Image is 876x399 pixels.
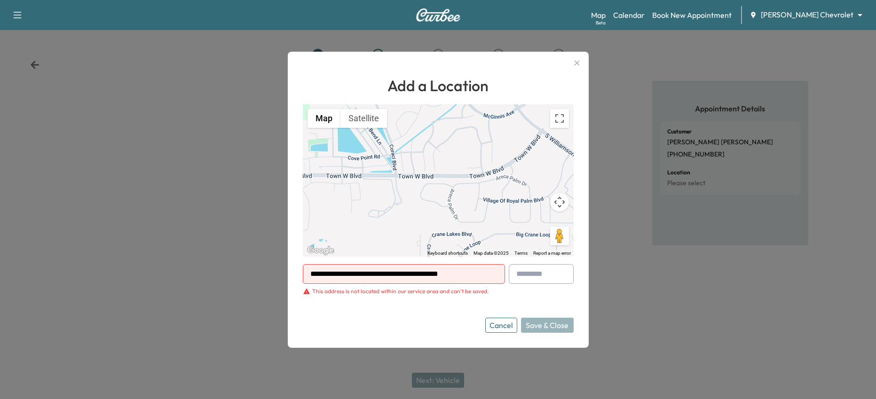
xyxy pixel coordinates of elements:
img: Curbee Logo [416,8,461,22]
button: Cancel [485,318,517,333]
span: [PERSON_NAME] Chevrolet [761,9,853,20]
a: Book New Appointment [652,9,732,21]
button: Drag Pegman onto the map to open Street View [550,227,569,245]
button: Keyboard shortcuts [427,250,468,257]
a: Terms (opens in new tab) [514,250,528,256]
button: Map camera controls [550,193,569,211]
a: Calendar [613,9,645,21]
h1: Add a Location [303,74,574,97]
button: Toggle fullscreen view [550,109,569,128]
a: MapBeta [591,9,606,21]
a: Report a map error [533,250,571,256]
a: Open this area in Google Maps (opens a new window) [305,244,336,257]
button: Show satellite imagery [340,109,387,128]
button: Show street map [308,109,340,128]
div: This address is not located within our service area and can't be saved. [312,288,489,295]
div: Beta [596,19,606,26]
img: Google [305,244,336,257]
span: Map data ©2025 [474,250,509,256]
